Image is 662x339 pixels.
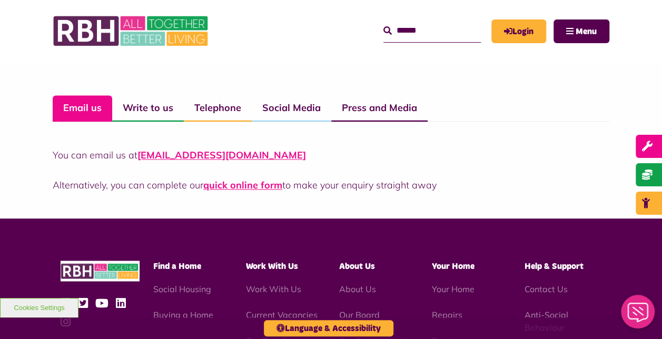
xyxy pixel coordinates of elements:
span: About Us [339,262,374,270]
a: Social Housing - open in a new tab [153,283,211,294]
a: Social Media [252,95,331,122]
a: Our Board [339,309,379,320]
p: Alternatively, you can complete our to make your enquiry straight away [53,178,609,192]
span: Menu [576,27,597,36]
a: Press and Media [331,95,428,122]
a: About Us [339,283,376,294]
a: Anti-Social Behaviour [525,309,568,332]
a: Telephone [184,95,252,122]
a: Contact Us [525,283,568,294]
a: quick online form [203,179,282,191]
input: Search [383,19,481,42]
a: MyRBH [491,19,546,43]
span: Help & Support [525,262,584,270]
iframe: Netcall Web Assistant for live chat [615,292,662,339]
p: You can email us at [53,148,609,162]
span: Your Home [432,262,475,270]
button: Language & Accessibility [264,320,393,336]
button: Navigation [554,19,609,43]
a: [EMAIL_ADDRESS][DOMAIN_NAME] [137,149,306,161]
img: RBH [53,11,211,52]
a: Email us [53,95,112,122]
a: Current Vacancies [246,309,318,320]
a: Repairs [432,309,462,320]
img: RBH [61,261,140,281]
a: Work With Us [246,283,301,294]
a: Write to us [112,95,184,122]
span: Find a Home [153,262,201,270]
span: Work With Us [246,262,298,270]
a: Your Home [432,283,475,294]
a: Buying a Home [153,309,213,320]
